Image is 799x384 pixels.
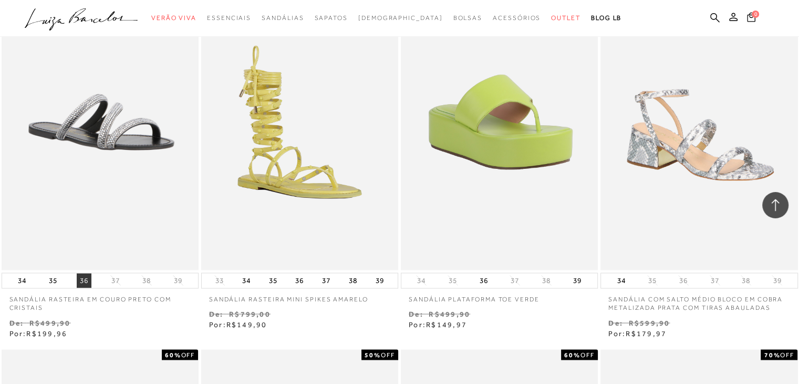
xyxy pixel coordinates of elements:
span: Verão Viva [151,14,196,22]
a: noSubCategoriesText [358,8,443,28]
button: 39 [570,273,585,288]
span: [DEMOGRAPHIC_DATA] [358,14,443,22]
button: 35 [46,273,60,288]
button: 37 [319,273,334,288]
a: BLOG LB [591,8,621,28]
small: De: [9,318,24,327]
button: 36 [292,273,307,288]
a: categoryNavScreenReaderText [551,8,580,28]
span: OFF [381,351,395,358]
button: 38 [739,275,753,285]
button: 37 [108,275,123,285]
span: Acessórios [493,14,541,22]
span: R$149,90 [226,320,267,328]
span: Por: [209,320,267,328]
strong: 50% [365,351,381,358]
a: Sandália plataforma toe verde [401,288,598,304]
button: 36 [77,273,91,288]
button: 38 [139,275,154,285]
span: Bolsas [453,14,482,22]
button: 39 [171,275,185,285]
button: 36 [476,273,491,288]
small: De: [209,309,224,318]
a: categoryNavScreenReaderText [262,8,304,28]
span: OFF [580,351,595,358]
small: R$799,00 [229,309,271,318]
span: 0 [752,11,759,18]
a: Sandália rasteira mini spikes amarelo [201,288,398,304]
a: categoryNavScreenReaderText [493,8,541,28]
span: Por: [9,329,68,337]
strong: 60% [165,351,181,358]
button: 38 [539,275,554,285]
span: Sandálias [262,14,304,22]
button: 34 [614,273,628,288]
span: Essenciais [207,14,251,22]
button: 33 [212,275,227,285]
button: 35 [445,275,460,285]
a: categoryNavScreenReaderText [453,8,482,28]
span: Outlet [551,14,580,22]
a: SANDÁLIA COM SALTO MÉDIO BLOCO EM COBRA METALIZADA PRATA COM TIRAS ABAULADAS [600,288,797,312]
button: 36 [676,275,691,285]
button: 39 [770,275,784,285]
button: 35 [265,273,280,288]
span: OFF [181,351,195,358]
span: Por: [608,329,667,337]
button: 39 [372,273,387,288]
span: R$199,96 [26,329,67,337]
small: De: [409,309,423,318]
a: categoryNavScreenReaderText [151,8,196,28]
span: BLOG LB [591,14,621,22]
button: 34 [414,275,429,285]
small: R$499,90 [29,318,71,327]
button: 38 [346,273,360,288]
a: SANDÁLIA RASTEIRA EM COURO PRETO COM CRISTAIS [2,288,199,312]
span: R$149,97 [426,320,467,328]
button: 34 [15,273,29,288]
strong: 70% [764,351,780,358]
button: 35 [645,275,660,285]
small: R$499,90 [429,309,470,318]
span: Por: [409,320,467,328]
span: R$179,97 [626,329,667,337]
button: 0 [744,12,759,26]
button: 37 [507,275,522,285]
strong: 60% [564,351,580,358]
small: De: [608,318,623,327]
button: 37 [708,275,722,285]
span: Sapatos [314,14,347,22]
span: OFF [780,351,794,358]
button: 34 [239,273,254,288]
a: categoryNavScreenReaderText [207,8,251,28]
a: categoryNavScreenReaderText [314,8,347,28]
small: R$599,90 [628,318,670,327]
